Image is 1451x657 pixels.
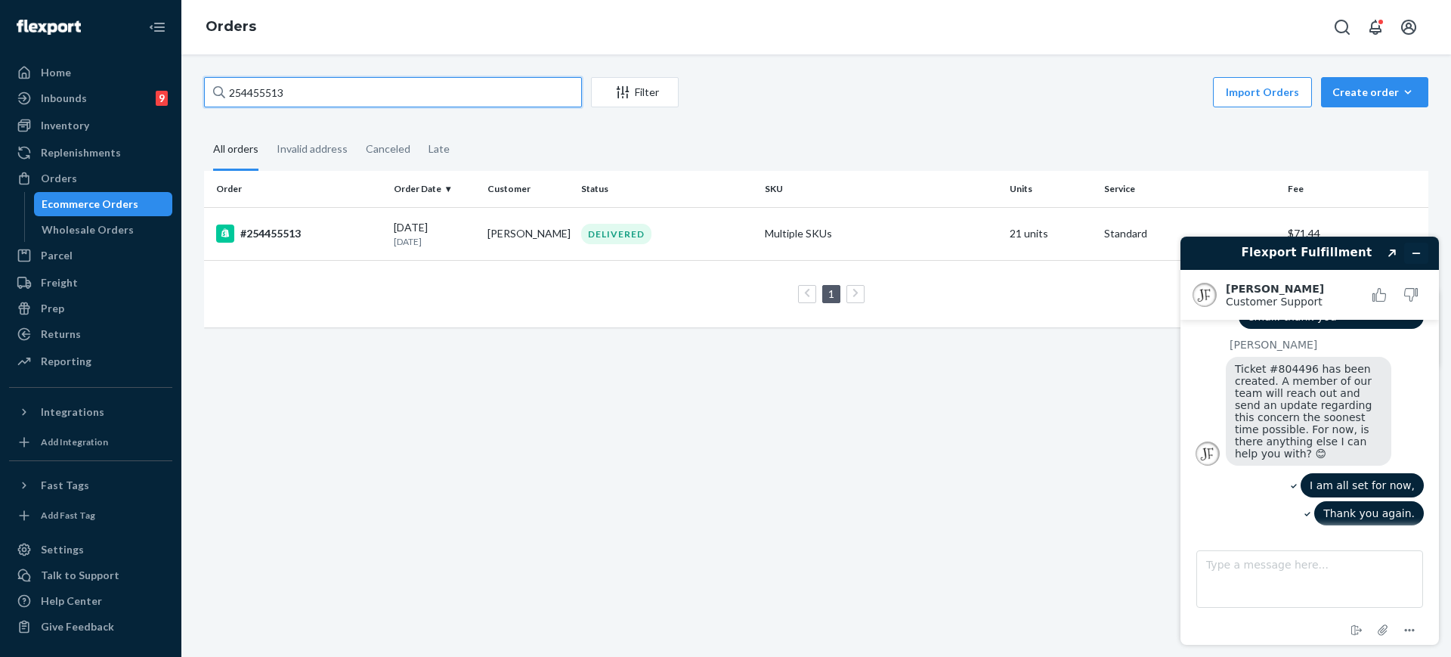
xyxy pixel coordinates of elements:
[9,86,172,110] a: Inbounds9
[487,182,569,195] div: Customer
[9,504,172,528] a: Add Fast Tag
[156,91,168,106] div: 9
[388,171,481,207] th: Order Date
[1282,207,1428,260] td: $71.44
[1004,207,1097,260] td: 21 units
[41,301,64,316] div: Prep
[9,322,172,346] a: Returns
[41,404,104,420] div: Integrations
[1360,12,1391,42] button: Open notifications
[216,225,382,243] div: #254455513
[41,118,89,133] div: Inventory
[9,349,172,373] a: Reporting
[394,220,475,248] div: [DATE]
[9,141,172,165] a: Replenishments
[41,275,78,290] div: Freight
[34,192,173,216] a: Ecommerce Orders
[204,171,388,207] th: Order
[41,248,73,263] div: Parcel
[591,77,679,107] button: Filter
[9,271,172,295] a: Freight
[204,77,582,107] input: Search orders
[9,430,172,454] a: Add Integration
[394,235,475,248] p: [DATE]
[42,222,134,237] div: Wholesale Orders
[1327,12,1357,42] button: Open Search Box
[41,171,77,186] div: Orders
[41,478,89,493] div: Fast Tags
[9,473,172,497] button: Fast Tags
[41,593,102,609] div: Help Center
[581,224,651,244] div: DELIVERED
[193,5,268,49] ol: breadcrumbs
[759,171,1004,207] th: SKU
[1394,12,1424,42] button: Open account menu
[277,129,348,169] div: Invalid address
[41,619,114,634] div: Give Feedback
[1168,225,1451,657] iframe: Find more information here
[825,287,837,300] a: Page 1 is your current page
[34,218,173,242] a: Wholesale Orders
[9,400,172,424] button: Integrations
[366,129,410,169] div: Canceled
[9,166,172,191] a: Orders
[9,563,172,587] button: Talk to Support
[206,18,256,35] a: Orders
[9,243,172,268] a: Parcel
[1321,77,1428,107] button: Create order
[1282,171,1428,207] th: Fee
[41,65,71,80] div: Home
[1098,171,1282,207] th: Service
[41,145,121,160] div: Replenishments
[9,589,172,613] a: Help Center
[481,207,575,260] td: [PERSON_NAME]
[42,197,138,212] div: Ecommerce Orders
[9,60,172,85] a: Home
[9,538,172,562] a: Settings
[1004,171,1097,207] th: Units
[41,91,87,106] div: Inbounds
[17,20,81,35] img: Flexport logo
[759,207,1004,260] td: Multiple SKUs
[41,435,108,448] div: Add Integration
[41,568,119,583] div: Talk to Support
[592,85,678,100] div: Filter
[213,129,258,171] div: All orders
[9,615,172,639] button: Give Feedback
[9,296,172,321] a: Prep
[1104,226,1276,241] p: Standard
[41,509,95,522] div: Add Fast Tag
[41,327,81,342] div: Returns
[1213,77,1312,107] button: Import Orders
[1332,85,1417,100] div: Create order
[428,129,450,169] div: Late
[9,113,172,138] a: Inventory
[41,354,91,369] div: Reporting
[41,542,84,557] div: Settings
[142,12,172,42] button: Close Navigation
[33,11,64,24] span: Chat
[575,171,759,207] th: Status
